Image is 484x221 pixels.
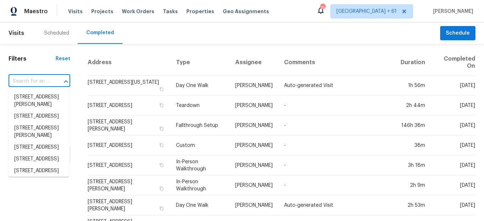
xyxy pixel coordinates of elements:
[230,175,278,195] td: [PERSON_NAME]
[170,135,230,155] td: Custom
[278,135,395,155] td: -
[395,135,431,155] td: 38m
[87,195,170,215] td: [STREET_ADDRESS][PERSON_NAME]
[440,26,475,41] button: Schedule
[86,29,114,36] div: Completed
[170,76,230,96] td: Day One Walk
[170,96,230,115] td: Teardown
[170,50,230,76] th: Type
[431,76,475,96] td: [DATE]
[278,155,395,175] td: -
[431,50,475,76] th: Completed On
[158,142,165,148] button: Copy Address
[395,50,431,76] th: Duration
[122,8,154,15] span: Work Orders
[61,77,71,87] button: Close
[170,115,230,135] td: Fallthrough Setup
[446,29,470,38] span: Schedule
[9,142,69,153] li: [STREET_ADDRESS]
[9,165,69,177] li: [STREET_ADDRESS]
[24,8,48,15] span: Maestro
[430,8,473,15] span: [PERSON_NAME]
[278,76,395,96] td: Auto-generated Visit
[9,76,50,87] input: Search for an address...
[9,122,69,142] li: [STREET_ADDRESS][PERSON_NAME]
[158,86,165,92] button: Copy Address
[230,50,278,76] th: Assignee
[395,195,431,215] td: 2h 53m
[395,175,431,195] td: 2h 9m
[87,135,170,155] td: [STREET_ADDRESS]
[431,175,475,195] td: [DATE]
[9,153,69,165] li: [STREET_ADDRESS]
[395,96,431,115] td: 2h 44m
[170,195,230,215] td: Day One Walk
[87,50,170,76] th: Address
[91,8,113,15] span: Projects
[158,162,165,168] button: Copy Address
[56,55,70,62] div: Reset
[320,4,325,11] div: 754
[395,115,431,135] td: 146h 38m
[87,175,170,195] td: [STREET_ADDRESS][PERSON_NAME]
[9,91,69,110] li: [STREET_ADDRESS][PERSON_NAME]
[223,8,269,15] span: Geo Assignments
[230,76,278,96] td: [PERSON_NAME]
[230,115,278,135] td: [PERSON_NAME]
[158,205,165,212] button: Copy Address
[68,8,83,15] span: Visits
[278,115,395,135] td: -
[170,155,230,175] td: In-Person Walkthrough
[158,125,165,132] button: Copy Address
[336,8,397,15] span: [GEOGRAPHIC_DATA] + 61
[431,195,475,215] td: [DATE]
[87,155,170,175] td: [STREET_ADDRESS]
[278,195,395,215] td: Auto-generated Visit
[230,96,278,115] td: [PERSON_NAME]
[395,155,431,175] td: 3h 18m
[431,115,475,135] td: [DATE]
[230,195,278,215] td: [PERSON_NAME]
[9,110,69,122] li: [STREET_ADDRESS]
[44,30,69,37] div: Scheduled
[278,96,395,115] td: -
[9,25,24,41] span: Visits
[87,115,170,135] td: [STREET_ADDRESS][PERSON_NAME]
[158,185,165,192] button: Copy Address
[230,135,278,155] td: [PERSON_NAME]
[230,155,278,175] td: [PERSON_NAME]
[9,55,56,62] h1: Filters
[87,96,170,115] td: [STREET_ADDRESS]
[186,8,214,15] span: Properties
[431,96,475,115] td: [DATE]
[431,135,475,155] td: [DATE]
[163,9,178,14] span: Tasks
[278,175,395,195] td: -
[158,102,165,108] button: Copy Address
[87,76,170,96] td: [STREET_ADDRESS][US_STATE]
[170,175,230,195] td: In-Person Walkthrough
[395,76,431,96] td: 1h 56m
[431,155,475,175] td: [DATE]
[278,50,395,76] th: Comments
